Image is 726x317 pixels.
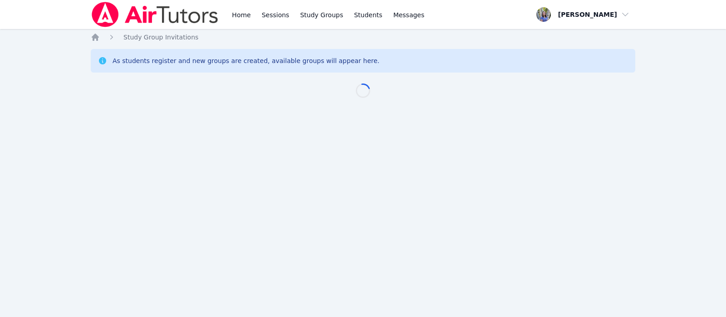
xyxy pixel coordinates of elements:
span: Study Group Invitations [123,34,198,41]
div: As students register and new groups are created, available groups will appear here. [113,56,379,65]
nav: Breadcrumb [91,33,635,42]
img: Air Tutors [91,2,219,27]
span: Messages [393,10,425,20]
a: Study Group Invitations [123,33,198,42]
